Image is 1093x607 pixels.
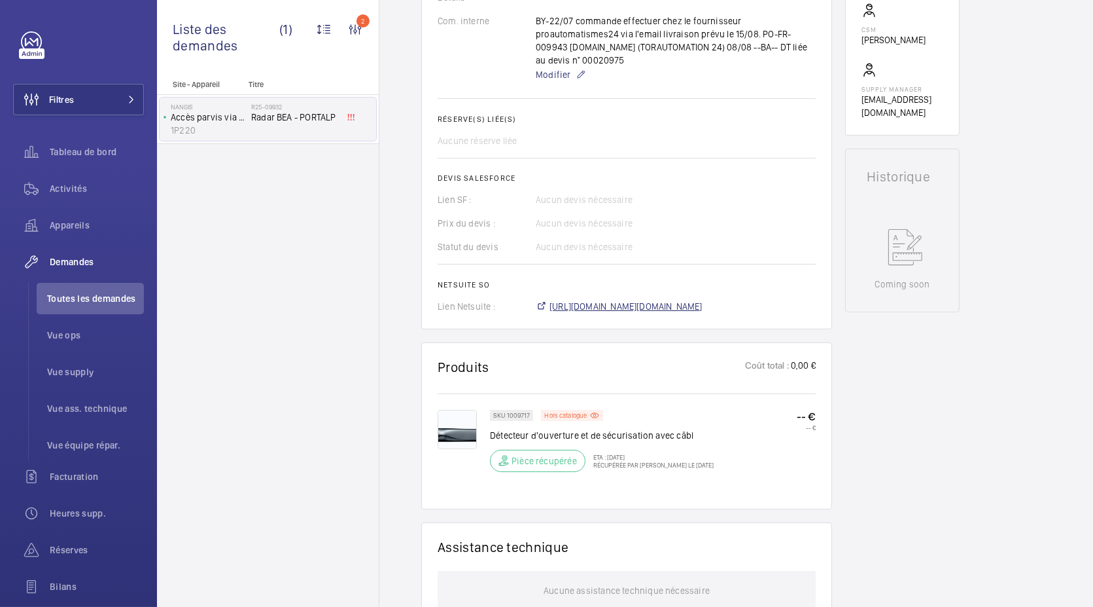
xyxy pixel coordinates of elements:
[50,470,144,483] span: Facturation
[13,84,144,115] button: Filtres
[47,439,144,452] span: Vue équipe répar.
[438,115,816,124] h2: Réserve(s) liée(s)
[867,170,938,183] h1: Historique
[438,539,568,555] h1: Assistance technique
[50,580,144,593] span: Bilans
[544,413,587,418] p: Hors catalogue
[861,33,926,46] p: [PERSON_NAME]
[47,402,144,415] span: Vue ass. technique
[875,278,929,291] p: Coming soon
[47,292,144,305] span: Toutes les demandes
[585,453,714,461] p: ETA : [DATE]
[171,103,246,111] p: NANGIS
[50,507,144,520] span: Heures supp.
[745,359,789,375] p: Coût total :
[47,329,144,342] span: Vue ops
[797,410,816,424] p: -- €
[50,219,144,232] span: Appareils
[438,359,489,375] h1: Produits
[797,424,816,432] p: -- €
[861,26,926,33] p: CSM
[251,111,338,124] span: Radar BEA - PORTALP
[50,543,144,557] span: Réserves
[861,93,943,119] p: [EMAIL_ADDRESS][DOMAIN_NAME]
[249,80,335,89] p: Titre
[438,410,477,449] img: 9PoAYYWg5fAUzDmsqAjey-6T_AV-okEt4MEjyAL_9D_ZSrwm.jpeg
[438,280,816,289] h2: Netsuite SO
[173,21,279,54] span: Liste des demandes
[157,80,243,89] p: Site - Appareil
[50,145,144,158] span: Tableau de bord
[536,300,703,313] a: [URL][DOMAIN_NAME][DOMAIN_NAME]
[438,174,816,183] h2: Devis Salesforce
[789,359,816,375] p: 0,00 €
[549,300,703,313] span: [URL][DOMAIN_NAME][DOMAIN_NAME]
[493,413,530,418] p: SKU 1009717
[171,111,246,124] p: Accès parvis via Hall BV
[50,255,144,268] span: Demandes
[512,454,577,468] p: Pièce récupérée
[251,103,338,111] h2: R25-09932
[536,68,570,81] span: Modifier
[861,85,943,93] p: Supply manager
[585,461,714,469] p: Récupérée par [PERSON_NAME] le [DATE]
[49,93,74,106] span: Filtres
[490,429,714,442] p: Détecteur d'ouverture et de sécurisation avec câbl
[171,124,246,137] p: 1P220
[47,365,144,378] span: Vue supply
[50,182,144,195] span: Activités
